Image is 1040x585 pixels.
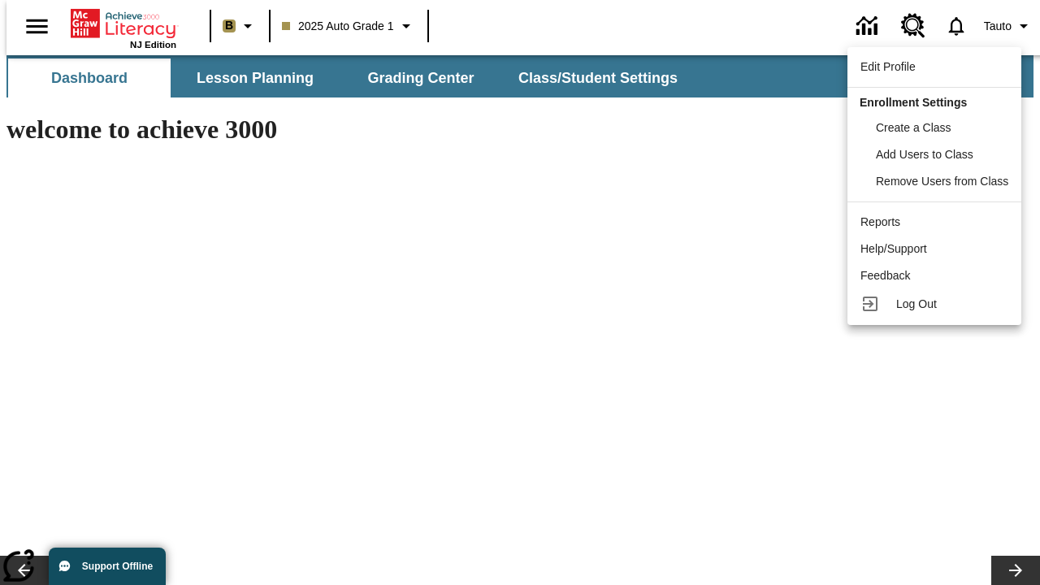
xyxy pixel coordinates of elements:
[896,297,937,310] span: Log Out
[860,215,900,228] span: Reports
[860,96,967,109] span: Enrollment Settings
[860,242,927,255] span: Help/Support
[876,175,1008,188] span: Remove Users from Class
[876,148,973,161] span: Add Users to Class
[860,269,910,282] span: Feedback
[876,121,951,134] span: Create a Class
[860,60,916,73] span: Edit Profile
